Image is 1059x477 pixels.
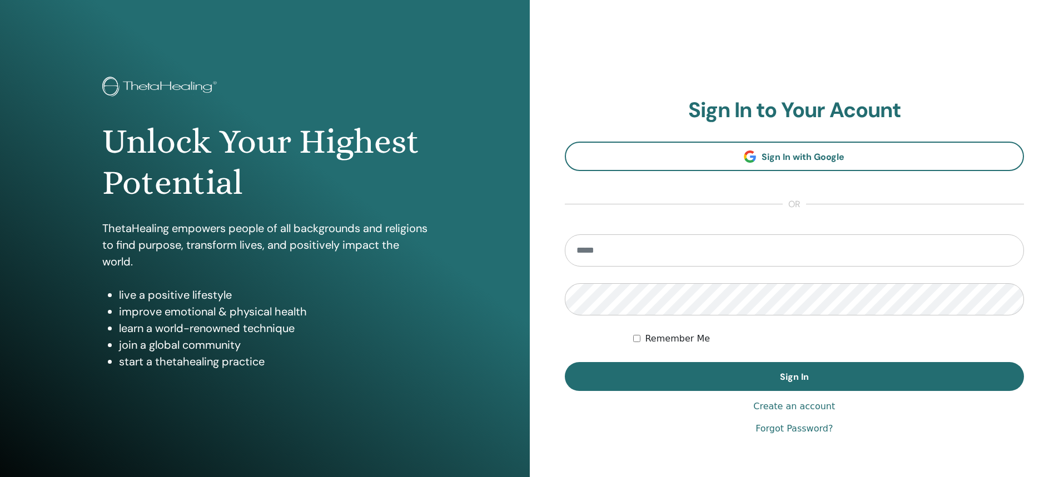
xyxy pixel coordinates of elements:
button: Sign In [565,362,1025,391]
div: Keep me authenticated indefinitely or until I manually logout [633,332,1024,345]
h1: Unlock Your Highest Potential [102,121,427,204]
li: learn a world-renowned technique [119,320,427,337]
span: Sign In [780,371,809,383]
a: Sign In with Google [565,142,1025,171]
a: Create an account [753,400,835,413]
span: Sign In with Google [762,151,844,163]
li: join a global community [119,337,427,353]
span: or [783,198,806,211]
li: start a thetahealing practice [119,353,427,370]
li: improve emotional & physical health [119,303,427,320]
p: ThetaHealing empowers people of all backgrounds and religions to find purpose, transform lives, a... [102,220,427,270]
li: live a positive lifestyle [119,287,427,303]
label: Remember Me [645,332,710,345]
h2: Sign In to Your Acount [565,98,1025,123]
a: Forgot Password? [755,422,833,435]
